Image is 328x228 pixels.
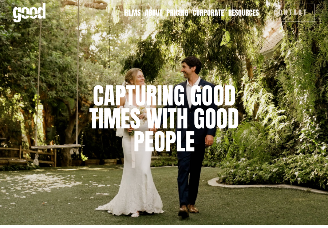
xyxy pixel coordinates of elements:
[13,3,46,22] img: Good Feeling Films
[124,8,141,18] a: Films
[228,8,259,17] span: Resources
[145,8,162,18] a: About
[193,8,224,18] a: Corporate
[267,4,315,22] a: Contact
[228,8,259,18] a: folder dropdown
[166,8,188,18] a: Pricing
[88,84,239,153] h1: capturing good times with good people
